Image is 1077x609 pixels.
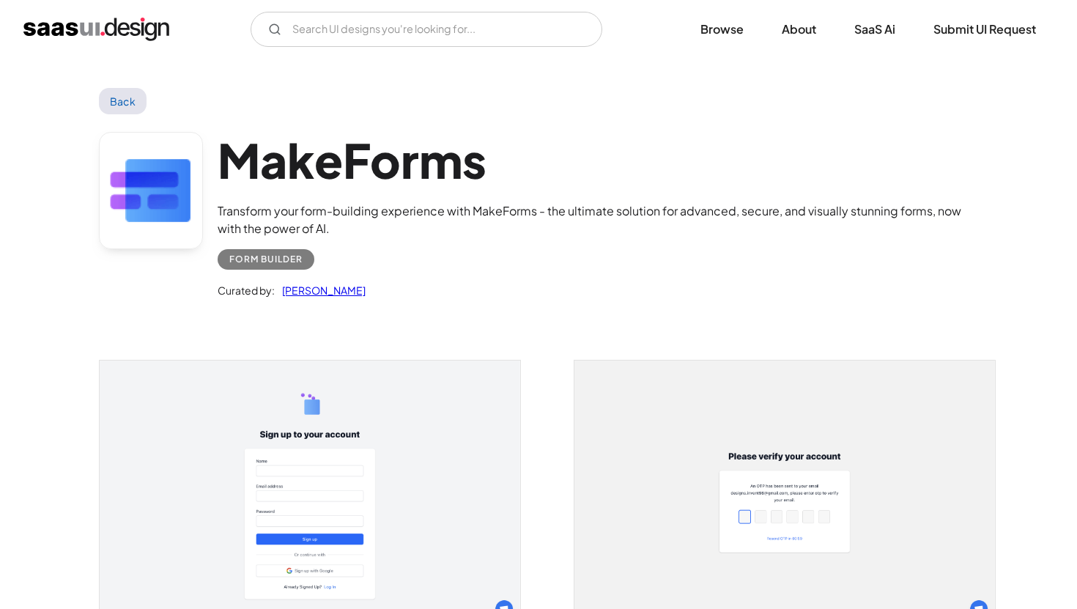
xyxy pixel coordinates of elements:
h1: MakeForms [218,132,978,188]
a: home [23,18,169,41]
form: Email Form [251,12,602,47]
a: SaaS Ai [837,13,913,45]
a: Back [99,88,147,114]
a: [PERSON_NAME] [275,281,366,299]
div: Form Builder [229,251,303,268]
div: Curated by: [218,281,275,299]
a: About [764,13,834,45]
a: Submit UI Request [916,13,1054,45]
div: Transform your form-building experience with MakeForms - the ultimate solution for advanced, secu... [218,202,978,237]
a: Browse [683,13,761,45]
input: Search UI designs you're looking for... [251,12,602,47]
